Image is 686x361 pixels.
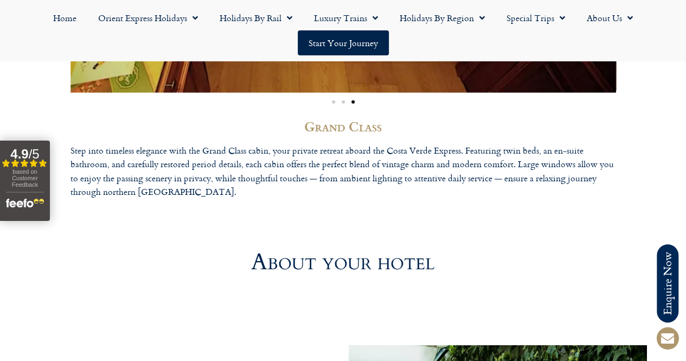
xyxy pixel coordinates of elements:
a: About Us [576,5,644,30]
a: Holidays by Region [389,5,496,30]
p: Step into timeless elegance with the Grand Class cabin, your private retreat aboard the Costa Ver... [70,144,616,199]
span: Go to slide 1 [332,100,335,104]
a: Orient Express Holidays [87,5,209,30]
a: Special Trips [496,5,576,30]
nav: Menu [5,5,681,55]
span: Go to slide 3 [351,100,355,104]
h2: About your hotel [251,251,435,274]
a: Home [42,5,87,30]
a: Start your Journey [298,30,389,55]
h2: Grand Class [70,120,616,133]
span: Go to slide 2 [342,100,345,104]
a: Luxury Trains [303,5,389,30]
a: Holidays by Rail [209,5,303,30]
